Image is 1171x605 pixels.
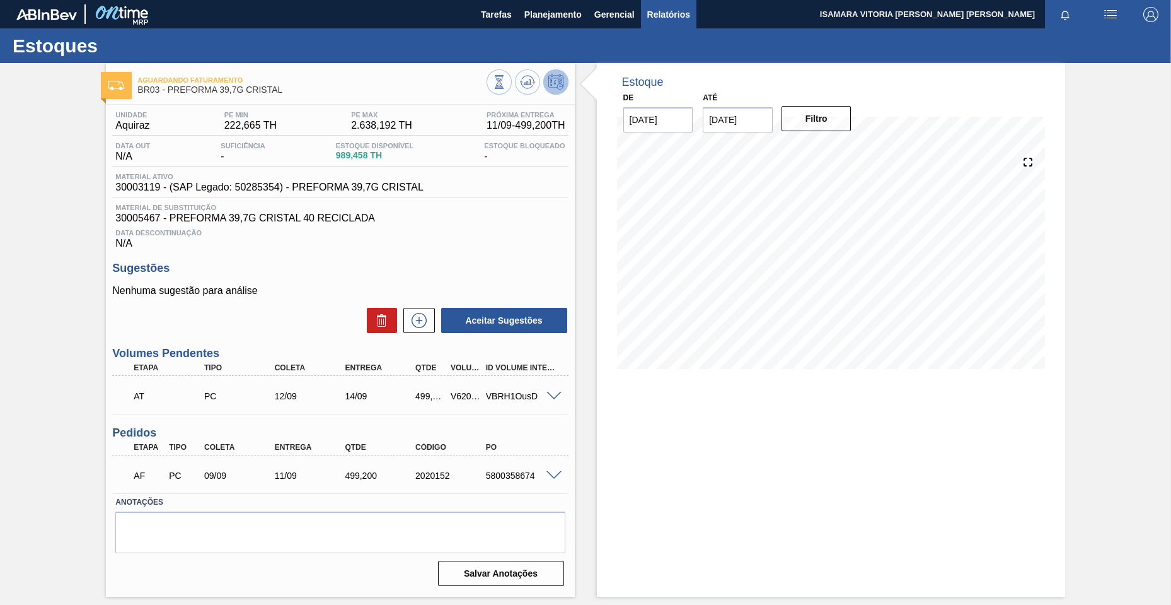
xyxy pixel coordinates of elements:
[1143,7,1158,22] img: Logout
[137,85,486,95] span: BR03 - PREFORMA 39,7G CRISTAL
[703,107,773,132] input: dd/mm/yyyy
[342,391,420,401] div: 14/09/2025
[1103,7,1118,22] img: userActions
[483,443,562,452] div: PO
[703,93,717,102] label: Até
[201,471,280,481] div: 09/09/2025
[115,229,565,237] span: Data Descontinuação
[351,111,412,119] span: PE MAX
[112,426,568,440] h3: Pedidos
[524,7,582,22] span: Planejamento
[108,81,124,90] img: Ícone
[336,151,413,160] span: 989,458 TH
[397,308,435,333] div: Nova sugestão
[137,76,486,84] span: Aguardando Faturamento
[447,391,484,401] div: V620144
[1045,6,1085,23] button: Notificações
[342,471,420,481] div: 499,200
[342,363,420,372] div: Entrega
[483,363,562,372] div: Id Volume Interno
[441,308,567,333] button: Aceitar Sugestões
[412,363,449,372] div: Qtde
[623,93,634,102] label: De
[166,443,202,452] div: Tipo
[115,204,565,211] span: Material de Substituição
[272,363,350,372] div: Coleta
[134,471,164,481] p: AF
[487,69,512,95] button: Visão Geral dos Estoques
[412,391,449,401] div: 499,200
[594,7,635,22] span: Gerencial
[112,224,568,249] div: N/A
[487,111,565,119] span: Próxima Entrega
[412,471,491,481] div: 2020152
[515,69,540,95] button: Atualizar Gráfico
[221,142,265,150] span: Suficiência
[438,561,564,586] button: Salvar Anotações
[16,9,77,20] img: TNhmsLtSVTkK8tSr43FrP2fwEKptu5GPRR3wAAAABJRU5ErkJggg==
[481,7,512,22] span: Tarefas
[272,471,350,481] div: 11/09/2025
[622,76,664,89] div: Estoque
[623,107,693,132] input: dd/mm/yyyy
[115,142,150,150] span: Data out
[130,382,209,410] div: Aguardando Informações de Transporte
[201,391,280,401] div: Pedido de Compra
[483,471,562,481] div: 5800358674
[351,120,412,131] span: 2.638,192 TH
[112,347,568,360] h3: Volumes Pendentes
[112,262,568,275] h3: Sugestões
[112,142,153,162] div: N/A
[115,213,565,224] span: 30005467 - PREFORMA 39,7G CRISTAL 40 RECICLADA
[13,38,236,53] h1: Estoques
[435,307,568,334] div: Aceitar Sugestões
[201,443,280,452] div: Coleta
[224,120,277,131] span: 222,665 TH
[166,471,202,481] div: Pedido de Compra
[224,111,277,119] span: PE MIN
[130,363,209,372] div: Etapa
[272,391,350,401] div: 12/09/2025
[272,443,350,452] div: Entrega
[412,443,491,452] div: Código
[447,363,484,372] div: Volume Portal
[130,462,167,490] div: Aguardando Faturamento
[487,120,565,131] span: 11/09 - 499,200 TH
[115,120,149,131] span: Aquiraz
[483,391,562,401] div: VBRH1OusD
[782,106,851,131] button: Filtro
[115,493,565,512] label: Anotações
[361,308,397,333] div: Excluir Sugestões
[115,182,424,193] span: 30003119 - (SAP Legado: 50285354) - PREFORMA 39,7G CRISTAL
[217,142,268,162] div: -
[484,142,565,150] span: Estoque Bloqueado
[115,173,424,180] span: Material ativo
[481,142,568,162] div: -
[130,443,167,452] div: Etapa
[112,285,568,297] p: Nenhuma sugestão para análise
[647,7,690,22] span: Relatórios
[201,363,280,372] div: Tipo
[543,69,568,95] button: Desprogramar Estoque
[342,443,420,452] div: Qtde
[115,111,149,119] span: Unidade
[134,391,206,401] p: AT
[336,142,413,150] span: Estoque Disponível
